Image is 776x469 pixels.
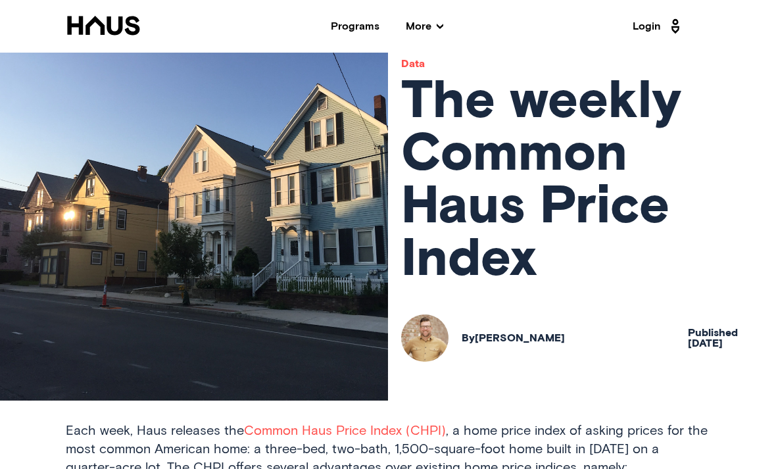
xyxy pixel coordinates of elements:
[688,338,738,349] span: [DATE]
[331,21,379,32] a: Programs
[401,76,763,286] h1: The weekly Common Haus Price Index
[401,59,425,69] a: Data
[688,328,738,338] span: Published
[406,21,443,32] span: More
[401,314,449,362] img: Ralph McLaughlin
[462,333,565,343] div: By [PERSON_NAME]
[633,16,684,37] a: Login
[244,424,446,437] a: Common Haus Price Index (CHPI)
